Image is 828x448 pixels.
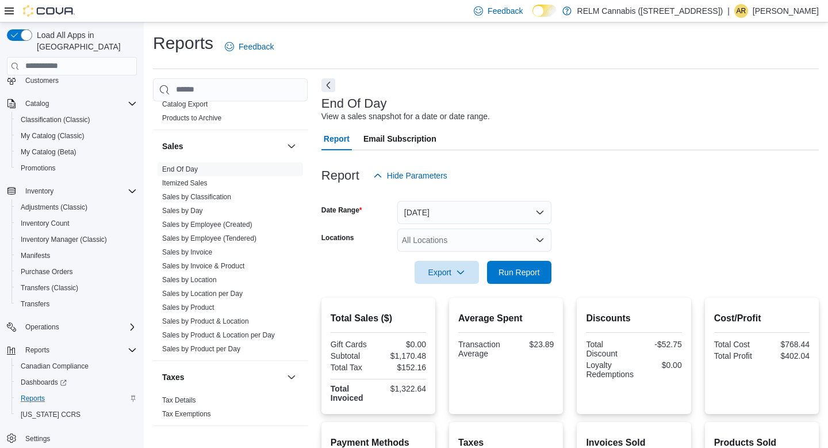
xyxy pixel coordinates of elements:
[16,359,93,373] a: Canadian Compliance
[11,390,141,407] button: Reports
[421,261,472,284] span: Export
[162,396,196,404] a: Tax Details
[25,322,59,332] span: Operations
[162,141,183,152] h3: Sales
[21,184,58,198] button: Inventory
[638,360,682,370] div: $0.00
[21,251,50,260] span: Manifests
[727,4,730,18] p: |
[714,312,810,325] h2: Cost/Profit
[458,312,554,325] h2: Average Spent
[162,207,203,215] a: Sales by Day
[21,74,63,88] a: Customers
[381,363,426,372] div: $152.16
[331,363,376,372] div: Total Tax
[25,76,59,85] span: Customers
[162,410,211,418] a: Tax Exemptions
[577,4,723,18] p: RELM Cannabis ([STREET_ADDRESS])
[363,127,436,150] span: Email Subscription
[162,331,275,340] span: Sales by Product & Location per Day
[16,297,54,311] a: Transfers
[16,249,137,263] span: Manifests
[11,199,141,215] button: Adjustments (Classic)
[162,261,244,271] span: Sales by Invoice & Product
[285,370,298,384] button: Taxes
[321,233,354,242] label: Locations
[16,129,89,143] a: My Catalog (Classic)
[2,183,141,199] button: Inventory
[586,312,681,325] h2: Discounts
[16,233,112,246] a: Inventory Manager (Classic)
[21,378,67,387] span: Dashboards
[162,262,244,270] a: Sales by Invoice & Product
[11,296,141,312] button: Transfers
[458,340,504,358] div: Transaction Average
[11,231,141,248] button: Inventory Manager (Classic)
[11,215,141,231] button: Inventory Count
[162,317,249,326] span: Sales by Product & Location
[25,434,50,443] span: Settings
[23,5,75,17] img: Cova
[162,371,282,383] button: Taxes
[508,340,554,349] div: $23.89
[488,5,523,17] span: Feedback
[162,371,185,383] h3: Taxes
[11,280,141,296] button: Transfers (Classic)
[2,72,141,89] button: Customers
[162,206,203,215] span: Sales by Day
[162,114,221,122] a: Products to Archive
[16,265,78,279] a: Purchase Orders
[162,276,217,284] a: Sales by Location
[16,375,137,389] span: Dashboards
[381,351,426,360] div: $1,170.48
[753,4,819,18] p: [PERSON_NAME]
[11,374,141,390] a: Dashboards
[11,264,141,280] button: Purchase Orders
[162,234,256,242] a: Sales by Employee (Tendered)
[321,111,490,123] div: View a sales snapshot for a date or date range.
[162,113,221,123] span: Products to Archive
[32,29,137,52] span: Load All Apps in [GEOGRAPHIC_DATA]
[162,192,231,202] span: Sales by Classification
[11,128,141,144] button: My Catalog (Classic)
[764,340,810,349] div: $768.44
[714,340,760,349] div: Total Cost
[25,99,49,108] span: Catalog
[16,408,137,422] span: Washington CCRS
[21,283,78,293] span: Transfers (Classic)
[25,346,49,355] span: Reports
[16,392,137,405] span: Reports
[21,362,89,371] span: Canadian Compliance
[16,161,60,175] a: Promotions
[162,141,282,152] button: Sales
[16,375,71,389] a: Dashboards
[162,193,231,201] a: Sales by Classification
[11,144,141,160] button: My Catalog (Beta)
[162,248,212,256] a: Sales by Invoice
[162,179,208,188] span: Itemized Sales
[11,112,141,128] button: Classification (Classic)
[21,164,56,173] span: Promotions
[11,358,141,374] button: Canadian Compliance
[324,127,350,150] span: Report
[153,97,308,130] div: Products
[532,5,557,17] input: Dark Mode
[162,248,212,257] span: Sales by Invoice
[16,281,83,295] a: Transfers (Classic)
[331,351,376,360] div: Subtotal
[16,145,137,159] span: My Catalog (Beta)
[16,217,137,230] span: Inventory Count
[16,359,137,373] span: Canadian Compliance
[397,201,551,224] button: [DATE]
[21,343,54,357] button: Reports
[162,165,198,173] a: End Of Day
[21,432,55,446] a: Settings
[162,409,211,419] span: Tax Exemptions
[162,345,240,353] a: Sales by Product per Day
[16,113,137,127] span: Classification (Classic)
[16,145,81,159] a: My Catalog (Beta)
[21,147,76,157] span: My Catalog (Beta)
[415,261,479,284] button: Export
[162,234,256,243] span: Sales by Employee (Tendered)
[737,4,746,18] span: AR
